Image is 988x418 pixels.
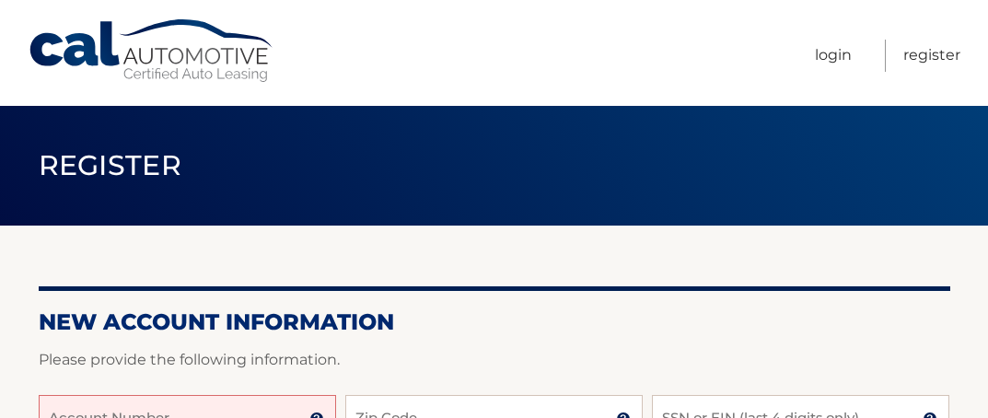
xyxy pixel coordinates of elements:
[39,347,950,373] p: Please provide the following information.
[815,40,852,72] a: Login
[39,308,950,336] h2: New Account Information
[28,18,276,84] a: Cal Automotive
[39,148,182,182] span: Register
[903,40,960,72] a: Register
